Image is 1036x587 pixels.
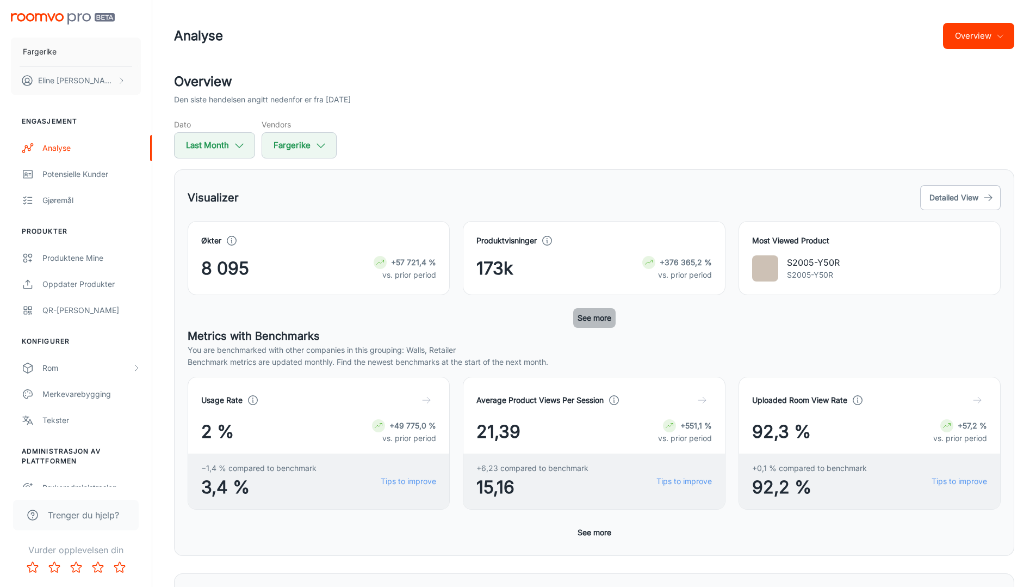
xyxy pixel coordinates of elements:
div: Tekster [42,414,141,426]
button: Overview [943,23,1014,49]
button: Last Month [174,132,255,158]
p: S2005-Y50R [787,269,840,281]
span: Trenger du hjelp? [48,509,119,522]
span: +6,23 compared to benchmark [476,462,588,474]
button: See more [573,308,616,328]
strong: +376 365,2 % [660,258,712,267]
span: 21,39 [476,419,520,445]
h5: Visualizer [188,189,239,206]
button: See more [573,523,616,542]
a: Tips to improve [932,475,987,487]
img: Roomvo PRO Beta [11,13,115,25]
h2: Overview [174,72,1014,91]
p: vs. prior period [933,432,987,444]
span: +0,1 % compared to benchmark [752,462,867,474]
h1: Analyse [174,26,223,46]
h4: Økter [201,235,221,247]
div: Produktene mine [42,252,141,264]
div: Gjøremål [42,194,141,206]
div: Analyse [42,142,141,154]
div: QR-[PERSON_NAME] [42,304,141,316]
h4: Most Viewed Product [752,235,987,247]
strong: +49 775,0 % [389,421,436,430]
a: Tips to improve [656,475,712,487]
p: Benchmark metrics are updated monthly. Find the newest benchmarks at the start of the next month. [188,356,1001,368]
p: Fargerike [23,46,57,58]
span: 92,3 % [752,419,811,445]
span: 3,4 % [201,474,317,500]
h5: Vendors [262,119,337,130]
p: Vurder opplevelsen din [9,543,143,557]
button: Rate 2 star [44,557,65,578]
button: Rate 5 star [109,557,131,578]
h4: Usage Rate [201,394,243,406]
a: Tips to improve [381,475,436,487]
span: −1,4 % compared to benchmark [201,462,317,474]
span: 2 % [201,419,234,445]
p: Eline [PERSON_NAME] [38,75,115,87]
strong: +57,2 % [958,421,987,430]
button: Rate 4 star [87,557,109,578]
div: Potensielle kunder [42,168,141,180]
button: Fargerike [262,132,337,158]
strong: +551,1 % [680,421,712,430]
p: Den siste hendelsen angitt nedenfor er fra [DATE] [174,94,351,106]
h5: Dato [174,119,255,130]
button: Fargerike [11,38,141,66]
button: Rate 3 star [65,557,87,578]
h5: Metrics with Benchmarks [188,328,1001,344]
p: vs. prior period [374,269,436,281]
p: vs. prior period [372,432,436,444]
div: Merkevarebygging [42,388,141,400]
button: Rate 1 star [22,557,44,578]
h4: Average Product Views Per Session [476,394,604,406]
p: S2005-Y50R [787,256,840,269]
h4: Uploaded Room View Rate [752,394,847,406]
span: 15,16 [476,474,588,500]
span: 8 095 [201,255,249,282]
button: Eline [PERSON_NAME] [11,66,141,95]
button: Detailed View [920,185,1001,210]
span: 173k [476,255,513,282]
img: S2005-Y50R [752,255,778,282]
p: vs. prior period [642,269,712,281]
div: Brukeradministrasjon [42,482,141,494]
strong: +57 721,4 % [391,258,436,267]
span: 92,2 % [752,474,867,500]
div: Rom [42,362,132,374]
p: vs. prior period [658,432,712,444]
div: Oppdater produkter [42,278,141,290]
h4: Produktvisninger [476,235,537,247]
p: You are benchmarked with other companies in this grouping: Walls, Retailer [188,344,1001,356]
